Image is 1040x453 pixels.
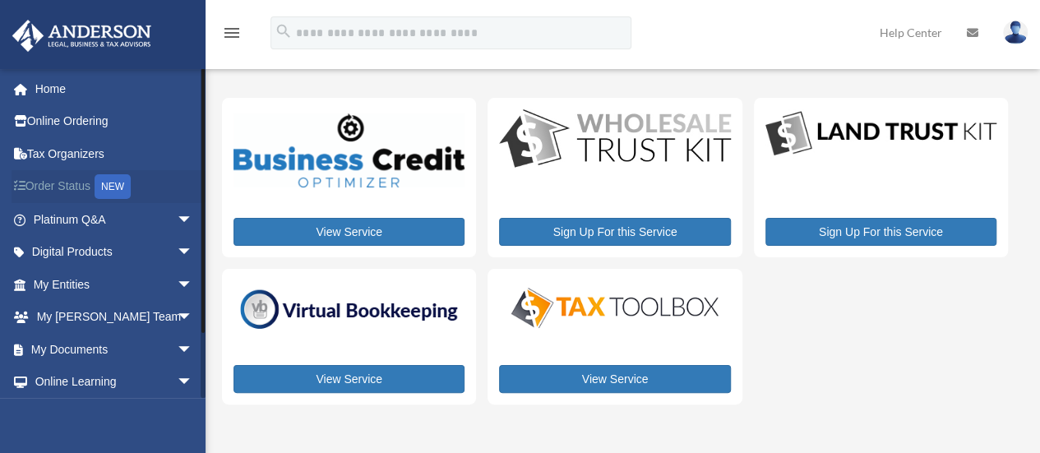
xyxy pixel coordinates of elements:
[222,29,242,43] a: menu
[233,365,465,393] a: View Service
[12,366,218,399] a: Online Learningarrow_drop_down
[177,333,210,367] span: arrow_drop_down
[177,366,210,400] span: arrow_drop_down
[12,72,218,105] a: Home
[499,109,730,170] img: WS-Trust-Kit-lgo-1.jpg
[177,268,210,302] span: arrow_drop_down
[7,20,156,52] img: Anderson Advisors Platinum Portal
[12,268,218,301] a: My Entitiesarrow_drop_down
[12,105,218,138] a: Online Ordering
[95,174,131,199] div: NEW
[12,301,218,334] a: My [PERSON_NAME] Teamarrow_drop_down
[12,333,218,366] a: My Documentsarrow_drop_down
[12,137,218,170] a: Tax Organizers
[499,218,730,246] a: Sign Up For this Service
[1003,21,1028,44] img: User Pic
[12,203,218,236] a: Platinum Q&Aarrow_drop_down
[499,365,730,393] a: View Service
[233,218,465,246] a: View Service
[177,203,210,237] span: arrow_drop_down
[177,236,210,270] span: arrow_drop_down
[222,23,242,43] i: menu
[765,218,996,246] a: Sign Up For this Service
[12,170,218,204] a: Order StatusNEW
[765,109,996,159] img: LandTrust_lgo-1.jpg
[12,236,210,269] a: Digital Productsarrow_drop_down
[275,22,293,40] i: search
[177,301,210,335] span: arrow_drop_down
